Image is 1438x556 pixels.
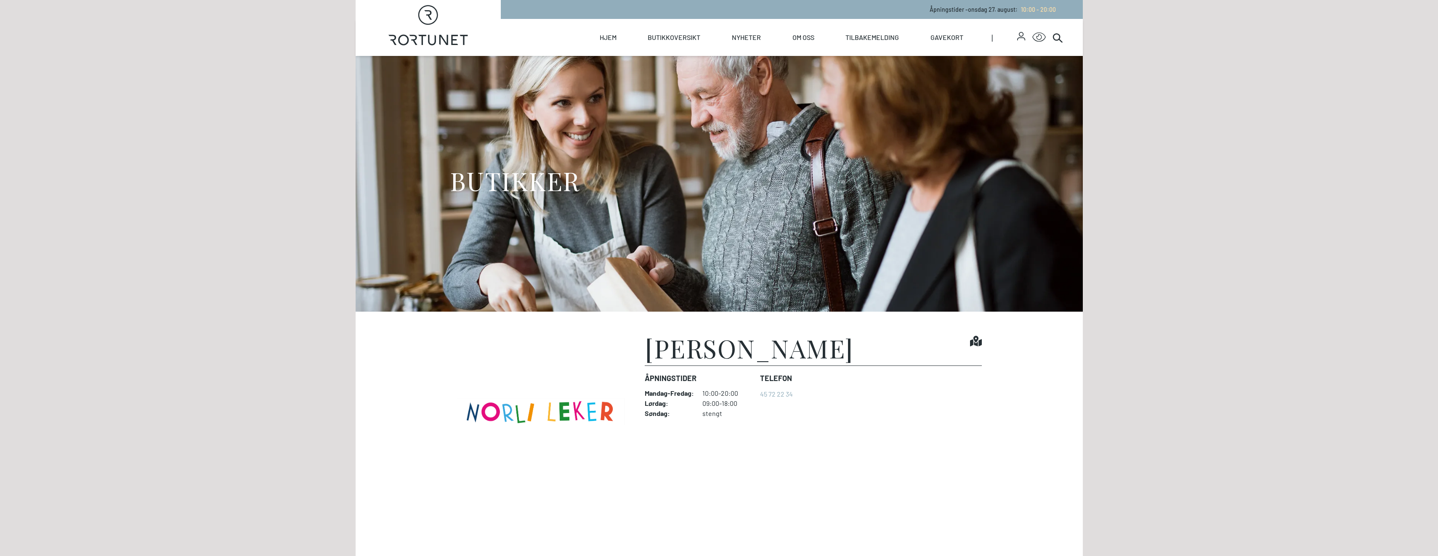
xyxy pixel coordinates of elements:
[702,399,753,408] dd: 09:00-18:00
[648,19,700,56] a: Butikkoversikt
[1021,6,1056,13] span: 10:00 - 20:00
[845,19,899,56] a: Tilbakemelding
[760,373,793,384] dt: Telefon
[645,409,694,418] dt: Søndag :
[930,5,1056,14] p: Åpningstider - onsdag 27. august :
[991,19,1018,56] span: |
[645,399,694,408] dt: Lørdag :
[450,165,580,196] h1: BUTIKKER
[930,19,963,56] a: Gavekort
[760,390,793,398] a: 45 72 22 34
[702,409,753,418] dd: stengt
[600,19,617,56] a: Hjem
[645,389,694,397] dt: Mandag - Fredag :
[645,373,753,384] dt: Åpningstider
[1018,6,1056,13] a: 10:00 - 20:00
[1032,31,1046,44] button: Open Accessibility Menu
[732,19,761,56] a: Nyheter
[792,19,814,56] a: Om oss
[645,335,853,360] h1: [PERSON_NAME]
[702,389,753,397] dd: 10:00-20:00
